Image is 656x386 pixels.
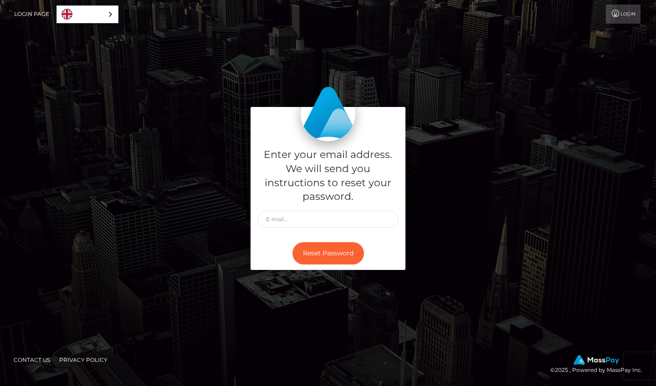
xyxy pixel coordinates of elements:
a: Privacy Policy [56,353,111,367]
img: MassPay Login [301,86,355,141]
a: Contact Us [10,353,54,367]
aside: Language selected: English [56,5,118,23]
button: Reset Password [292,242,364,264]
input: E-mail... [257,211,399,228]
h5: Enter your email address. We will send you instructions to reset your password. [257,148,399,204]
div: © 2025 , Powered by MassPay Inc. [550,355,649,375]
div: Language [56,5,118,23]
a: English [57,6,118,23]
img: MassPay [574,355,619,365]
a: Login Page [14,5,49,24]
a: Login [606,5,641,24]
